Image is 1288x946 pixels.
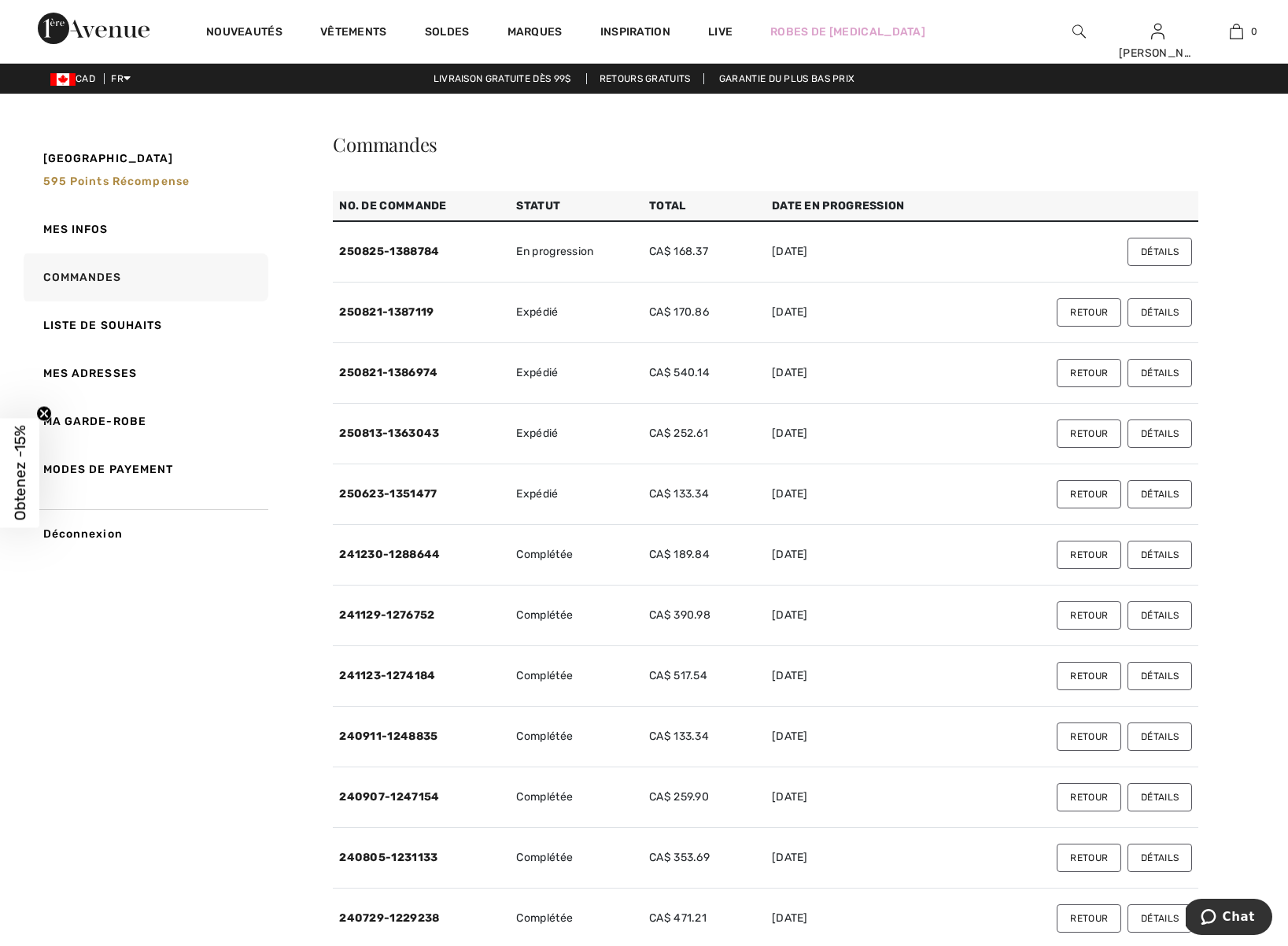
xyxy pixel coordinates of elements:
img: Canadian Dollar [50,73,76,86]
td: [DATE] [766,586,980,646]
button: Retour [1057,480,1121,508]
th: Date en progression [766,191,980,221]
td: CA$ 353.69 [643,828,766,889]
a: Déconnexion [20,509,268,558]
button: Détails [1127,783,1192,811]
td: [DATE] [766,767,980,828]
button: Retour [1057,783,1121,811]
a: 250623-1351477 [339,487,437,501]
th: No. de Commande [333,191,510,221]
td: [DATE] [766,707,980,767]
td: Complétée [510,525,643,586]
a: Se connecter [1151,24,1164,39]
a: Retours gratuits [586,73,704,84]
a: Commandes [20,253,268,301]
a: 241230-1288644 [339,548,440,561]
td: Expédié [510,283,643,343]
td: Expédié [510,343,643,404]
td: Expédié [510,404,643,464]
button: Close teaser [36,406,52,422]
button: Retour [1057,601,1121,630]
a: Live [708,24,733,40]
button: Détails [1127,601,1192,630]
td: CA$ 540.14 [643,343,766,404]
button: Détails [1127,480,1192,508]
button: Détails [1127,844,1192,872]
td: CA$ 259.90 [643,767,766,828]
td: CA$ 133.34 [643,707,766,767]
td: Complétée [510,646,643,707]
td: [DATE] [766,221,980,283]
button: Détails [1127,238,1192,266]
td: CA$ 133.34 [643,464,766,525]
a: 0 [1198,22,1275,41]
a: 240729-1229238 [339,911,439,925]
td: CA$ 170.86 [643,283,766,343]
a: Mes infos [20,205,268,253]
span: FR [111,73,131,84]
a: 250821-1386974 [339,366,437,379]
td: CA$ 252.61 [643,404,766,464]
a: 240907-1247154 [339,790,439,804]
button: Détails [1127,541,1192,569]
td: CA$ 517.54 [643,646,766,707]
a: 241123-1274184 [339,669,435,682]
span: Obtenez -15% [11,426,29,521]
button: Retour [1057,419,1121,448]
td: Complétée [510,586,643,646]
span: Inspiration [600,25,670,42]
button: Détails [1127,359,1192,387]
a: 250825-1388784 [339,245,439,258]
div: [PERSON_NAME] [1119,45,1196,61]
a: Soldes [425,25,470,42]
a: Robes de [MEDICAL_DATA] [770,24,925,40]
button: Retour [1057,904,1121,933]
button: Détails [1127,722,1192,751]
button: Retour [1057,298,1121,327]
td: Complétée [510,828,643,889]
button: Retour [1057,844,1121,872]
td: [DATE] [766,525,980,586]
span: 595 Points récompense [43,175,190,188]
td: CA$ 390.98 [643,586,766,646]
button: Retour [1057,662,1121,690]
a: 250813-1363043 [339,427,439,440]
a: Nouveautés [206,25,282,42]
td: [DATE] [766,646,980,707]
a: Mes adresses [20,349,268,397]
a: Modes de payement [20,445,268,493]
a: 241129-1276752 [339,608,434,622]
a: Garantie du plus bas prix [707,73,868,84]
td: [DATE] [766,828,980,889]
th: Total [643,191,766,221]
iframe: Ouvre un widget dans lequel vous pouvez chatter avec l’un de nos agents [1186,899,1272,938]
img: Mes infos [1151,22,1164,41]
td: Expédié [510,464,643,525]
button: Retour [1057,722,1121,751]
img: recherche [1072,22,1086,41]
td: [DATE] [766,343,980,404]
button: Retour [1057,541,1121,569]
div: Commandes [333,135,1198,153]
button: Détails [1127,419,1192,448]
span: [GEOGRAPHIC_DATA] [43,150,174,167]
button: Retour [1057,359,1121,387]
span: CAD [50,73,101,84]
td: CA$ 189.84 [643,525,766,586]
a: 240805-1231133 [339,851,437,864]
td: [DATE] [766,283,980,343]
th: Statut [510,191,643,221]
a: Marques [507,25,563,42]
img: Mon panier [1230,22,1243,41]
span: 0 [1251,24,1257,39]
a: Livraison gratuite dès 99$ [421,73,584,84]
button: Détails [1127,298,1192,327]
a: Ma garde-robe [20,397,268,445]
img: 1ère Avenue [38,13,149,44]
td: [DATE] [766,464,980,525]
a: 250821-1387119 [339,305,434,319]
a: Vêtements [320,25,387,42]
td: CA$ 168.37 [643,221,766,283]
